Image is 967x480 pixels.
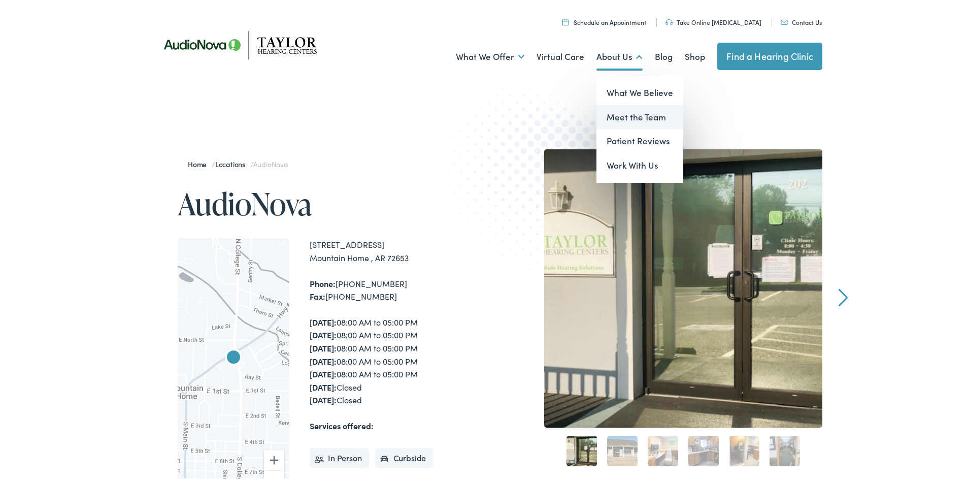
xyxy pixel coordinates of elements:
[215,157,250,167] a: Locations
[717,41,822,68] a: Find a Hearing Clinic
[685,36,705,74] a: Shop
[770,434,800,464] a: 6
[310,379,337,391] strong: [DATE]:
[310,236,487,262] div: [STREET_ADDRESS] Mountain Home , AR 72653
[781,16,822,24] a: Contact Us
[456,36,524,74] a: What We Offer
[178,185,487,218] h1: AudioNova
[310,276,336,287] strong: Phone:
[648,434,678,464] a: 3
[839,286,848,305] a: Next
[566,434,597,464] a: 1
[310,314,487,405] div: 08:00 AM to 05:00 PM 08:00 AM to 05:00 PM 08:00 AM to 05:00 PM 08:00 AM to 05:00 PM 08:00 AM to 0...
[221,344,246,369] div: AudioNova
[665,16,761,24] a: Take Online [MEDICAL_DATA]
[310,289,325,300] strong: Fax:
[310,340,337,351] strong: [DATE]:
[310,366,337,377] strong: [DATE]:
[188,157,288,167] span: / /
[596,103,683,127] a: Meet the Team
[310,314,337,326] strong: [DATE]:
[188,157,212,167] a: Home
[562,16,646,24] a: Schedule an Appointment
[596,151,683,176] a: Work With Us
[596,79,683,103] a: What We Believe
[310,418,374,429] strong: Services offered:
[253,157,288,167] span: AudioNova
[729,434,759,464] a: 5
[310,275,487,301] div: [PHONE_NUMBER] [PHONE_NUMBER]
[596,127,683,151] a: Patient Reviews
[655,36,673,74] a: Blog
[310,446,369,466] li: In Person
[310,354,337,365] strong: [DATE]:
[537,36,584,74] a: Virtual Care
[375,446,434,466] li: Curbside
[264,448,284,468] button: Zoom in
[310,392,337,403] strong: [DATE]:
[781,18,788,23] img: utility icon
[596,36,643,74] a: About Us
[688,434,719,464] a: 4
[562,17,569,23] img: utility icon
[607,434,638,464] a: 2
[310,327,337,338] strong: [DATE]:
[665,17,673,23] img: utility icon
